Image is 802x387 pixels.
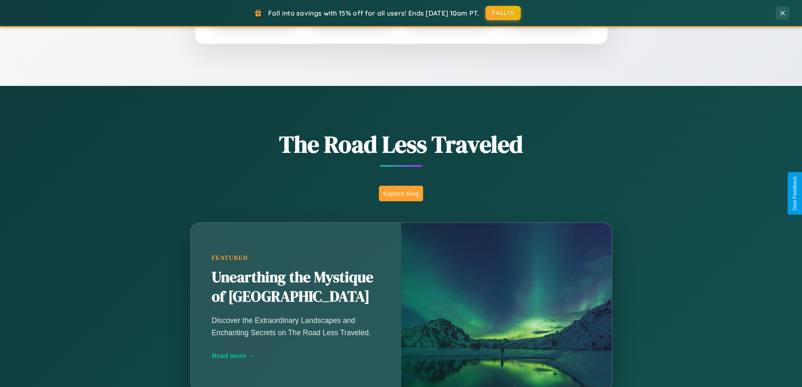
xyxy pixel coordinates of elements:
h2: Unearthing the Mystique of [GEOGRAPHIC_DATA] [212,268,380,307]
button: FALL15 [485,6,521,20]
span: Fall into savings with 15% off for all users! Ends [DATE] 10am PT. [268,9,479,17]
div: Give Feedback [792,176,798,211]
p: Discover the Extraordinary Landscapes and Enchanting Secrets on The Road Less Traveled. [212,315,380,338]
div: Read more → [212,351,380,360]
button: Explore Blog [379,186,423,201]
div: Featured [212,254,380,262]
h1: The Road Less Traveled [149,128,654,160]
